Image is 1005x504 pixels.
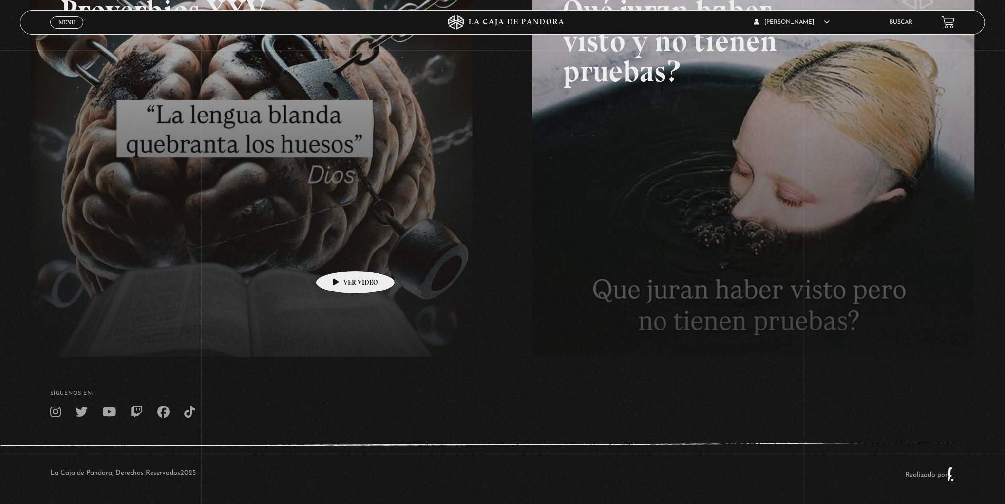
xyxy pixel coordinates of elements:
[56,27,78,34] span: Cerrar
[50,467,196,482] p: La Caja de Pandora, Derechos Reservados 2025
[905,471,955,479] a: Realizado por
[754,19,830,25] span: [PERSON_NAME]
[942,16,955,29] a: View your shopping cart
[890,19,912,25] a: Buscar
[50,391,955,396] h4: SÍguenos en:
[59,19,75,25] span: Menu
